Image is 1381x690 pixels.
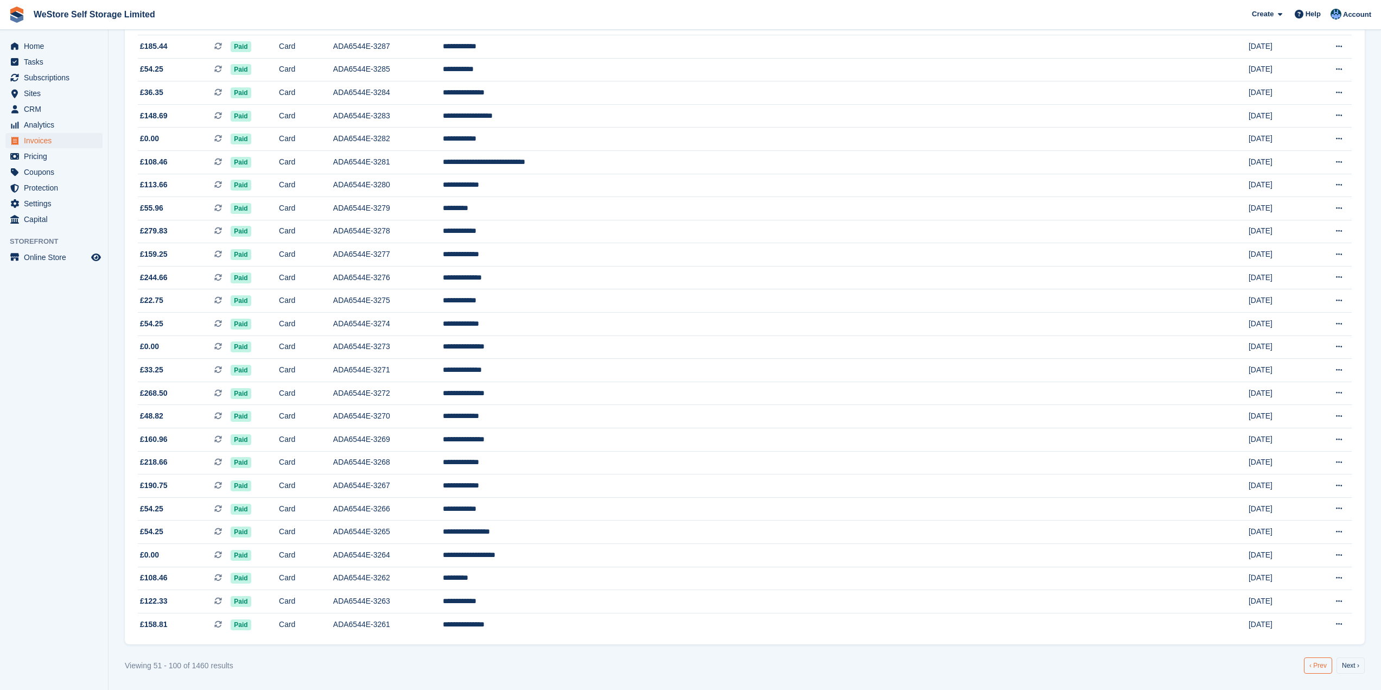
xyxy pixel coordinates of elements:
[279,128,333,151] td: Card
[231,504,251,515] span: Paid
[333,150,443,174] td: ADA6544E-3281
[1249,150,1308,174] td: [DATE]
[1249,590,1308,613] td: [DATE]
[231,180,251,191] span: Paid
[1249,521,1308,544] td: [DATE]
[1249,289,1308,313] td: [DATE]
[333,266,443,289] td: ADA6544E-3276
[140,596,168,607] span: £122.33
[5,102,103,117] a: menu
[1249,382,1308,405] td: [DATE]
[140,156,168,168] span: £108.46
[5,212,103,227] a: menu
[140,64,163,75] span: £54.25
[24,117,89,132] span: Analytics
[125,660,233,672] div: Viewing 51 - 100 of 1460 results
[279,81,333,105] td: Card
[333,544,443,567] td: ADA6544E-3264
[1249,197,1308,220] td: [DATE]
[231,411,251,422] span: Paid
[1249,81,1308,105] td: [DATE]
[9,7,25,23] img: stora-icon-8386f47178a22dfd0bd8f6a31ec36ba5ce8667c1dd55bd0f319d3a0aa187defe.svg
[1249,58,1308,81] td: [DATE]
[1249,313,1308,336] td: [DATE]
[231,596,251,607] span: Paid
[279,104,333,128] td: Card
[140,295,163,306] span: £22.75
[333,220,443,243] td: ADA6544E-3278
[231,273,251,283] span: Paid
[333,405,443,428] td: ADA6544E-3270
[279,174,333,197] td: Card
[1304,657,1332,674] a: Previous
[140,572,168,584] span: £108.46
[24,70,89,85] span: Subscriptions
[279,451,333,474] td: Card
[1249,128,1308,151] td: [DATE]
[24,212,89,227] span: Capital
[140,202,163,214] span: £55.96
[279,521,333,544] td: Card
[140,249,168,260] span: £159.25
[231,226,251,237] span: Paid
[279,150,333,174] td: Card
[333,382,443,405] td: ADA6544E-3272
[333,474,443,498] td: ADA6544E-3267
[29,5,160,23] a: WeStore Self Storage Limited
[279,359,333,382] td: Card
[231,87,251,98] span: Paid
[140,179,168,191] span: £113.66
[24,149,89,164] span: Pricing
[5,86,103,101] a: menu
[1249,474,1308,498] td: [DATE]
[140,87,163,98] span: £36.35
[279,474,333,498] td: Card
[231,527,251,537] span: Paid
[231,573,251,584] span: Paid
[140,388,168,399] span: £268.50
[231,388,251,399] span: Paid
[333,521,443,544] td: ADA6544E-3265
[279,58,333,81] td: Card
[279,382,333,405] td: Card
[1249,104,1308,128] td: [DATE]
[1306,9,1321,20] span: Help
[279,544,333,567] td: Card
[279,289,333,313] td: Card
[5,250,103,265] a: menu
[231,457,251,468] span: Paid
[333,313,443,336] td: ADA6544E-3274
[231,619,251,630] span: Paid
[231,111,251,122] span: Paid
[140,434,168,445] span: £160.96
[279,428,333,452] td: Card
[1249,335,1308,359] td: [DATE]
[279,220,333,243] td: Card
[24,39,89,54] span: Home
[279,405,333,428] td: Card
[231,480,251,491] span: Paid
[1249,451,1308,474] td: [DATE]
[231,203,251,214] span: Paid
[333,497,443,521] td: ADA6544E-3266
[333,128,443,151] td: ADA6544E-3282
[231,365,251,376] span: Paid
[1249,359,1308,382] td: [DATE]
[333,613,443,636] td: ADA6544E-3261
[1249,174,1308,197] td: [DATE]
[1249,243,1308,267] td: [DATE]
[140,272,168,283] span: £244.66
[24,102,89,117] span: CRM
[140,549,159,561] span: £0.00
[333,335,443,359] td: ADA6544E-3273
[10,236,108,247] span: Storefront
[333,243,443,267] td: ADA6544E-3277
[140,410,163,422] span: £48.82
[333,104,443,128] td: ADA6544E-3283
[140,133,159,144] span: £0.00
[231,249,251,260] span: Paid
[333,590,443,613] td: ADA6544E-3263
[231,319,251,330] span: Paid
[333,451,443,474] td: ADA6544E-3268
[279,243,333,267] td: Card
